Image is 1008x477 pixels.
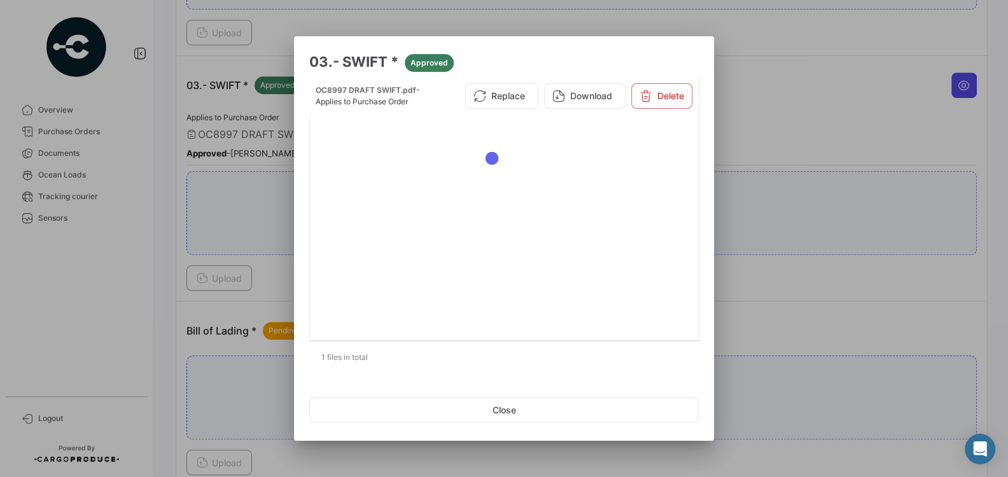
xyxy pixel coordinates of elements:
[410,57,448,69] span: Approved
[544,83,626,109] button: Download
[309,342,699,373] div: 1 files in total
[309,397,699,423] button: Close
[631,83,692,109] button: Delete
[965,434,995,464] div: Abrir Intercom Messenger
[465,83,538,109] button: Replace
[316,85,416,95] span: OC8997 DRAFT SWIFT.pdf
[309,52,699,72] h3: 03.- SWIFT *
